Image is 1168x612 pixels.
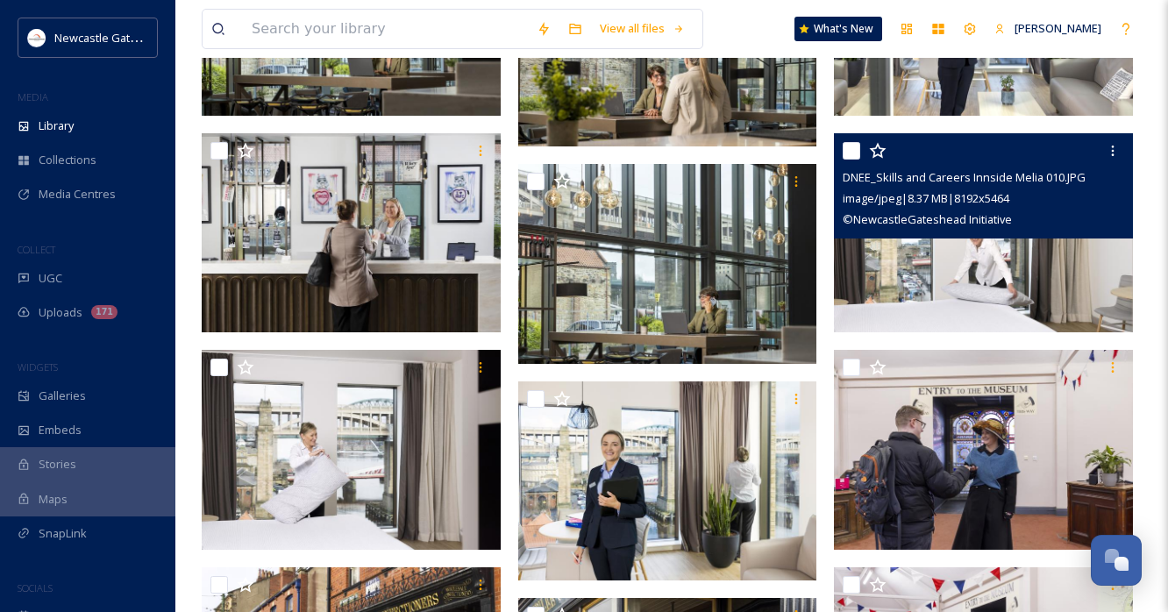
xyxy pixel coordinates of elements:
[243,10,528,48] input: Search your library
[794,17,882,41] a: What's New
[18,360,58,374] span: WIDGETS
[518,381,817,580] img: DNEE_Skills and Careers Innside Melia 011.JPG
[202,350,501,549] img: DNEE_Skills and Careers Innside Melia 009.JPG
[18,90,48,103] span: MEDIA
[91,305,118,319] div: 171
[834,350,1133,549] img: DNEE_Skills and Careers Beamish Museum 009.JPG
[54,29,216,46] span: Newcastle Gateshead Initiative
[39,388,86,404] span: Galleries
[39,491,68,508] span: Maps
[39,117,74,134] span: Library
[1091,535,1142,586] button: Open Chat
[39,304,82,321] span: Uploads
[843,190,1009,206] span: image/jpeg | 8.37 MB | 8192 x 5464
[986,11,1110,46] a: [PERSON_NAME]
[39,152,96,168] span: Collections
[39,422,82,438] span: Embeds
[843,169,1086,185] span: DNEE_Skills and Careers Innside Melia 010.JPG
[518,164,817,363] img: DNEE_Skills and Careers Innside Melia 002.JPG
[202,133,501,332] img: DNEE_Skills and Careers Innside Melia 001.JPG
[843,211,1012,227] span: © NewcastleGateshead Initiative
[39,270,62,287] span: UGC
[28,29,46,46] img: DqD9wEUd_400x400.jpg
[39,525,87,542] span: SnapLink
[39,186,116,203] span: Media Centres
[39,456,76,473] span: Stories
[18,581,53,594] span: SOCIALS
[1015,20,1101,36] span: [PERSON_NAME]
[18,243,55,256] span: COLLECT
[591,11,694,46] a: View all files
